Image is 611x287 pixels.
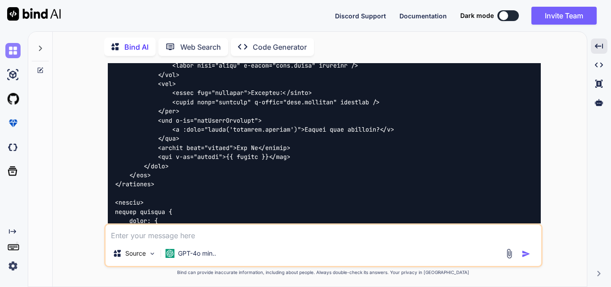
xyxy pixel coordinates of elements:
img: Pick Models [149,250,156,257]
span: Discord Support [335,12,386,20]
img: settings [5,258,21,274]
button: Documentation [399,11,447,21]
p: Bind AI [124,42,149,52]
img: Bind AI [7,7,61,21]
p: Code Generator [253,42,307,52]
p: Source [125,249,146,258]
img: chat [5,43,21,58]
span: Dark mode [460,11,494,20]
p: Web Search [180,42,221,52]
button: Discord Support [335,11,386,21]
p: GPT-4o min.. [178,249,216,258]
img: premium [5,116,21,131]
p: Bind can provide inaccurate information, including about people. Always double-check its answers.... [104,269,543,276]
img: icon [522,249,530,258]
img: GPT-4o mini [165,249,174,258]
img: ai-studio [5,67,21,82]
button: Invite Team [531,7,597,25]
span: Documentation [399,12,447,20]
img: attachment [504,248,514,259]
img: githubLight [5,91,21,107]
img: darkCloudIdeIcon [5,140,21,155]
